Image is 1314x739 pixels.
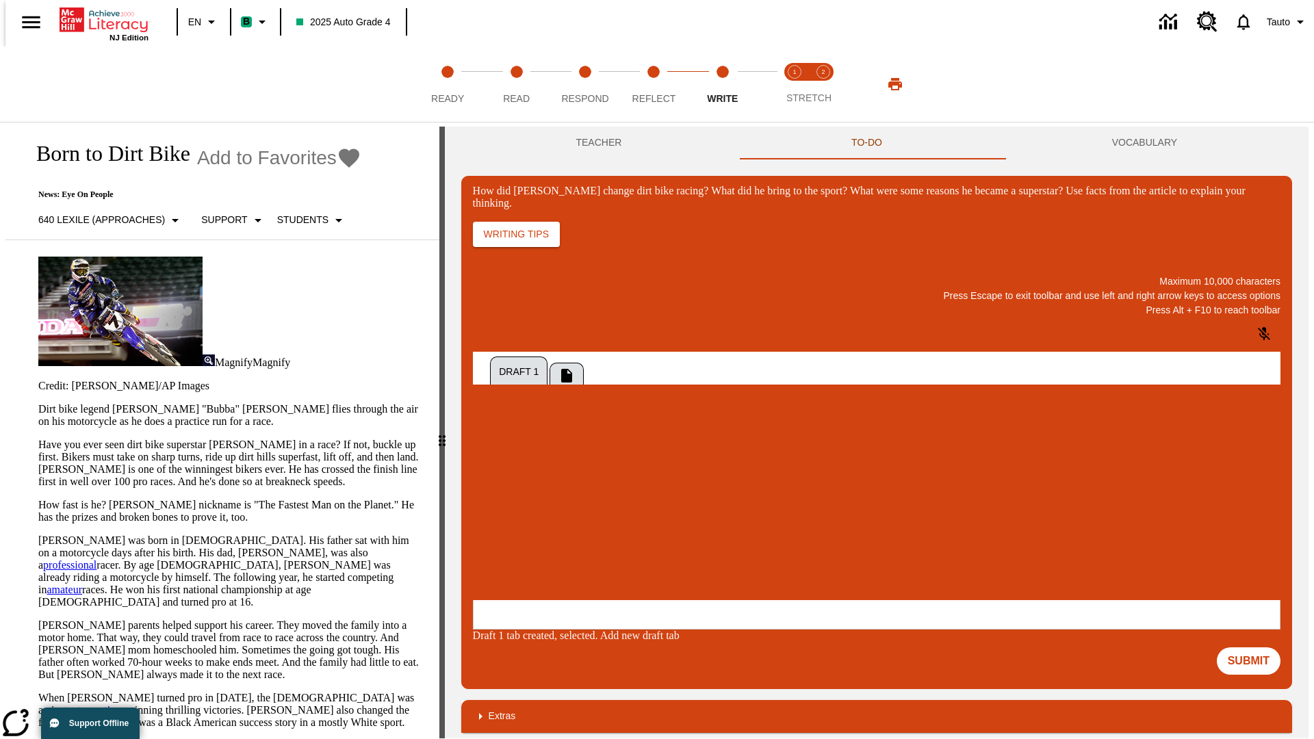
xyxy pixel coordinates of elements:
[5,127,439,731] div: reading
[473,352,1280,630] div: Draft 1
[489,352,1241,388] div: Tab Group
[277,213,328,227] p: Students
[473,289,1280,303] p: Press Escape to exit toolbar and use left and right arrow keys to access options
[81,704,122,716] a: sensation
[38,380,423,392] p: Credit: [PERSON_NAME]/AP Images
[201,213,247,227] p: Support
[786,92,832,103] span: STRETCH
[38,439,423,488] p: Have you ever seen dirt bike superstar [PERSON_NAME] in a race? If not, buckle up first. Bikers m...
[69,718,129,728] span: Support Offline
[38,213,165,227] p: 640 Lexile (Approaches)
[38,499,423,523] p: How fast is he? [PERSON_NAME] nickname is "The Fastest Man on the Planet." He has the prizes and ...
[461,127,737,159] button: Teacher
[1151,3,1189,41] a: Data Center
[215,356,253,368] span: Magnify
[707,93,738,104] span: Write
[550,363,584,388] button: Add New Draft
[489,709,516,723] p: Extras
[22,190,361,200] p: News: Eye On People
[683,47,762,122] button: Write step 5 of 5
[476,47,556,122] button: Read step 2 of 5
[253,356,290,368] span: Magnify
[473,185,1280,209] div: How did [PERSON_NAME] change dirt bike racing? What did he bring to the sport? What were some rea...
[1217,647,1280,675] button: Submit
[272,208,352,233] button: Select Student
[197,147,337,169] span: Add to Favorites
[473,222,560,247] button: Writing Tips
[60,5,149,42] div: Home
[561,93,608,104] span: Respond
[614,47,693,122] button: Reflect step 4 of 5
[803,47,843,122] button: Stretch Respond step 2 of 2
[1189,3,1226,40] a: Resource Center, Will open in new tab
[821,68,825,75] text: 2
[736,127,997,159] button: TO-DO
[473,274,1280,289] p: Maximum 10,000 characters
[38,619,423,681] p: [PERSON_NAME] parents helped support his career. They moved the family into a motor home. That wa...
[22,141,190,166] h1: Born to Dirt Bike
[1248,317,1280,350] button: Click to activate and allow voice recognition
[41,708,140,739] button: Support Offline
[461,700,1292,733] div: Extras
[490,356,547,388] button: Draft 1
[38,534,423,608] p: [PERSON_NAME] was born in [DEMOGRAPHIC_DATA]. His father sat with him on a motorcycle days after ...
[197,146,361,170] button: Add to Favorites - Born to Dirt Bike
[439,127,445,738] div: Press Enter or Spacebar and then press right and left arrow keys to move the slider
[188,15,201,29] span: EN
[793,68,796,75] text: 1
[1267,15,1290,29] span: Tauto
[775,47,814,122] button: Stretch Read step 1 of 2
[11,2,51,42] button: Open side menu
[5,11,200,36] p: One change [PERSON_NAME] brought to dirt bike racing was…
[473,303,1280,317] p: Press Alt + F10 to reach toolbar
[1226,4,1261,40] a: Notifications
[47,584,82,595] a: amateur
[503,93,530,104] span: Read
[109,34,149,42] span: NJ Edition
[473,630,1280,642] div: Draft 1 tab created, selected. Add new draft tab
[445,127,1309,738] div: activity
[203,354,215,366] img: Magnify
[997,127,1292,159] button: VOCABULARY
[38,403,423,428] p: Dirt bike legend [PERSON_NAME] "Bubba" [PERSON_NAME] flies through the air on his motorcycle as h...
[43,559,96,571] a: professional
[873,72,917,96] button: Print
[235,10,276,34] button: Boost Class color is mint green. Change class color
[38,257,203,366] img: Motocross racer James Stewart flies through the air on his dirt bike.
[296,15,391,29] span: 2025 Auto Grade 4
[545,47,625,122] button: Respond step 3 of 5
[33,208,189,233] button: Select Lexile, 640 Lexile (Approaches)
[5,11,200,36] body: How did Stewart change dirt bike racing? What did he bring to the sport? What were some reasons h...
[1261,10,1314,34] button: Profile/Settings
[182,10,226,34] button: Language: EN, Select a language
[408,47,487,122] button: Ready step 1 of 5
[243,13,250,30] span: B
[38,692,423,729] p: When [PERSON_NAME] turned pro in [DATE], the [DEMOGRAPHIC_DATA] was an instant , winning thrillin...
[461,127,1292,159] div: Instructional Panel Tabs
[431,93,464,104] span: Ready
[196,208,271,233] button: Scaffolds, Support
[632,93,676,104] span: Reflect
